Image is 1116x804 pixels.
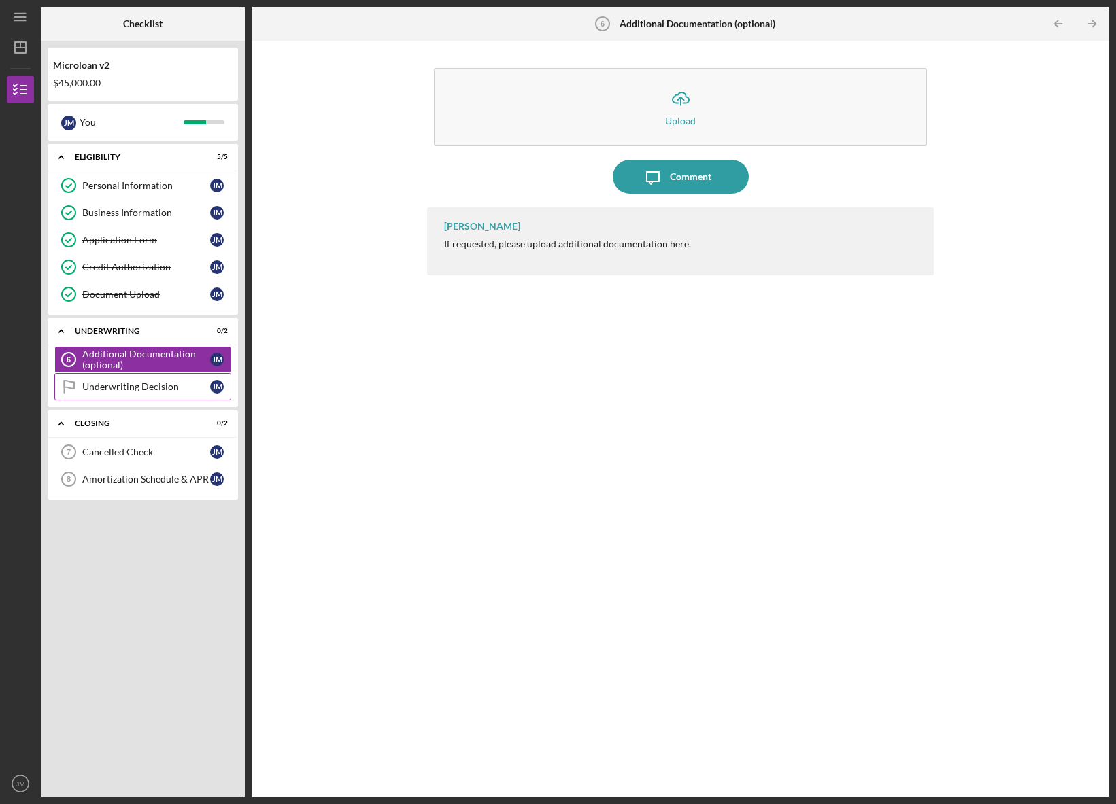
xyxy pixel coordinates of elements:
[75,153,194,161] div: Eligibility
[210,472,224,486] div: J M
[82,207,210,218] div: Business Information
[613,160,749,194] button: Comment
[54,373,231,400] a: Underwriting DecisionJM
[444,239,691,249] div: If requested, please upload additional documentation here.
[53,60,233,71] div: Microloan v2
[82,289,210,300] div: Document Upload
[54,281,231,308] a: Document UploadJM
[54,438,231,466] a: 7Cancelled CheckJM
[210,445,224,459] div: J M
[203,419,228,427] div: 0 / 2
[54,346,231,373] a: 6Additional Documentation (optional)JM
[54,466,231,493] a: 8Amortization Schedule & APRJM
[67,355,71,364] tspan: 6
[203,327,228,335] div: 0 / 2
[54,172,231,199] a: Personal InformationJM
[7,770,34,797] button: JM
[210,206,224,220] div: J M
[601,20,605,28] tspan: 6
[123,18,163,29] b: Checklist
[203,153,228,161] div: 5 / 5
[54,254,231,281] a: Credit AuthorizationJM
[210,287,224,301] div: J M
[54,226,231,254] a: Application FormJM
[82,262,210,273] div: Credit Authorization
[53,77,233,88] div: $45,000.00
[82,474,210,485] div: Amortization Schedule & APR
[16,780,25,788] text: JM
[444,221,520,232] div: [PERSON_NAME]
[210,179,224,192] div: J M
[82,180,210,191] div: Personal Information
[434,68,927,146] button: Upload
[670,160,711,194] div: Comment
[82,447,210,457] div: Cancelled Check
[210,353,224,366] div: J M
[75,327,194,335] div: Underwriting
[82,234,210,245] div: Application Form
[67,475,71,483] tspan: 8
[75,419,194,427] div: Closing
[210,380,224,394] div: J M
[210,260,224,274] div: J M
[80,111,184,134] div: You
[54,199,231,226] a: Business InformationJM
[67,448,71,456] tspan: 7
[61,116,76,130] div: J M
[620,18,775,29] b: Additional Documentation (optional)
[665,116,696,126] div: Upload
[82,349,210,370] div: Additional Documentation (optional)
[82,381,210,392] div: Underwriting Decision
[210,233,224,247] div: J M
